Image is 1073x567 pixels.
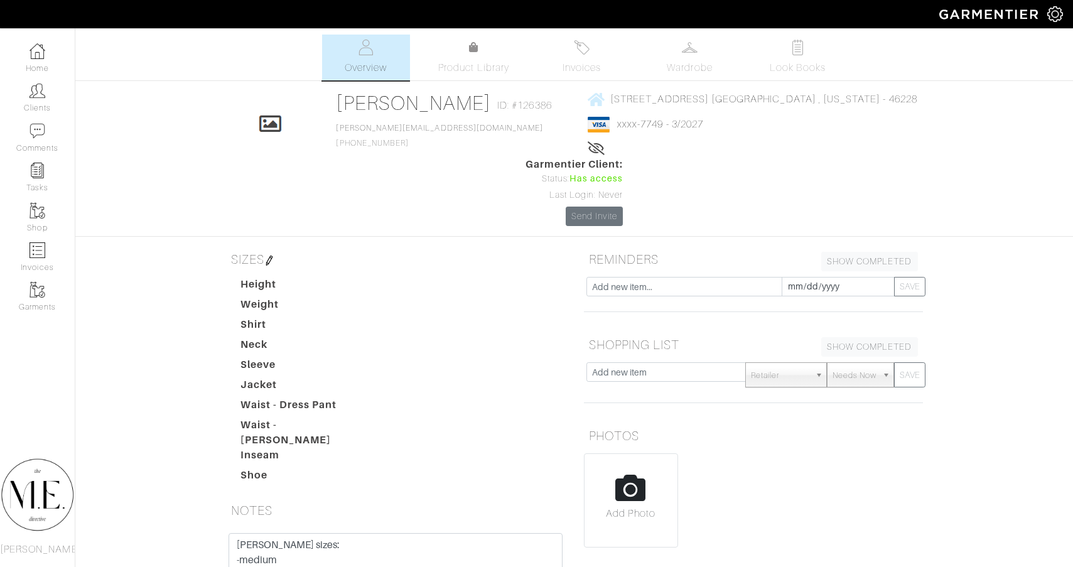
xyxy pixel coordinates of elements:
img: orders-icon-0abe47150d42831381b5fb84f609e132dff9fe21cb692f30cb5eec754e2cba89.png [30,242,45,258]
a: Send Invite [566,207,623,226]
img: gear-icon-white-bd11855cb880d31180b6d7d6211b90ccbf57a29d726f0c71d8c61bd08dd39cc2.png [1047,6,1063,22]
img: pen-cf24a1663064a2ec1b9c1bd2387e9de7a2fa800b781884d57f21acf72779bad2.png [264,256,274,266]
img: comment-icon-a0a6a9ef722e966f86d9cbdc48e553b5cf19dbc54f86b18d962a5391bc8f6eb6.png [30,123,45,139]
span: [STREET_ADDRESS] [GEOGRAPHIC_DATA] , [US_STATE] - 46228 [610,94,917,105]
dt: Shoe [231,468,374,488]
a: SHOW COMPLETED [821,337,918,357]
img: todo-9ac3debb85659649dc8f770b8b6100bb5dab4b48dedcbae339e5042a72dfd3cc.svg [790,40,806,55]
button: SAVE [894,362,925,387]
img: wardrobe-487a4870c1b7c33e795ec22d11cfc2ed9d08956e64fb3008fe2437562e282088.svg [682,40,698,55]
span: Needs Now [833,363,876,388]
a: SHOW COMPLETED [821,252,918,271]
span: [PHONE_NUMBER] [336,124,543,148]
a: xxxx-7749 - 3/2027 [617,119,703,130]
h5: SIZES [226,247,565,272]
a: [PERSON_NAME][EMAIL_ADDRESS][DOMAIN_NAME] [336,124,543,132]
span: Product Library [438,60,509,75]
dt: Waist - [PERSON_NAME] [231,418,374,448]
dt: Weight [231,297,374,317]
dt: Waist - Dress Pant [231,397,374,418]
img: clients-icon-6bae9207a08558b7cb47a8932f037763ab4055f8c8b6bfacd5dc20c3e0201464.png [30,83,45,99]
input: Add new item... [586,277,782,296]
span: Retailer [751,363,810,388]
a: [PERSON_NAME] [336,92,491,114]
a: Product Library [430,40,518,75]
a: Wardrobe [646,35,734,80]
dt: Shirt [231,317,374,337]
input: Add new item [586,362,747,382]
span: Has access [569,172,623,186]
span: Wardrobe [667,60,712,75]
div: Last Login: Never [526,188,623,202]
a: Overview [322,35,410,80]
h5: NOTES [226,498,565,523]
a: Invoices [538,35,626,80]
img: reminder-icon-8004d30b9f0a5d33ae49ab947aed9ed385cf756f9e5892f1edd6e32f2345188e.png [30,163,45,178]
h5: REMINDERS [584,247,923,272]
img: garments-icon-b7da505a4dc4fd61783c78ac3ca0ef83fa9d6f193b1c9dc38574b1d14d53ca28.png [30,203,45,219]
span: ID: #126386 [497,98,552,113]
img: garmentier-logo-header-white-b43fb05a5012e4ada735d5af1a66efaba907eab6374d6393d1fbf88cb4ef424d.png [933,3,1047,25]
dt: Inseam [231,448,374,468]
div: Status: [526,172,623,186]
dt: Sleeve [231,357,374,377]
img: basicinfo-40fd8af6dae0f16599ec9e87c0ef1c0a1fdea2edbe929e3d69a839185d80c458.svg [358,40,374,55]
img: dashboard-icon-dbcd8f5a0b271acd01030246c82b418ddd0df26cd7fceb0bd07c9910d44c42f6.png [30,43,45,59]
a: [STREET_ADDRESS] [GEOGRAPHIC_DATA] , [US_STATE] - 46228 [588,91,917,107]
span: Overview [345,60,387,75]
span: Look Books [770,60,826,75]
button: SAVE [894,277,925,296]
dt: Jacket [231,377,374,397]
h5: PHOTOS [584,423,923,448]
h5: SHOPPING LIST [584,332,923,357]
img: visa-934b35602734be37eb7d5d7e5dbcd2044c359bf20a24dc3361ca3fa54326a8a7.png [588,117,610,132]
img: garments-icon-b7da505a4dc4fd61783c78ac3ca0ef83fa9d6f193b1c9dc38574b1d14d53ca28.png [30,282,45,298]
span: Garmentier Client: [526,157,623,172]
dt: Neck [231,337,374,357]
img: orders-27d20c2124de7fd6de4e0e44c1d41de31381a507db9b33961299e4e07d508b8c.svg [574,40,590,55]
a: Look Books [754,35,842,80]
span: Invoices [563,60,601,75]
dt: Height [231,277,374,297]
